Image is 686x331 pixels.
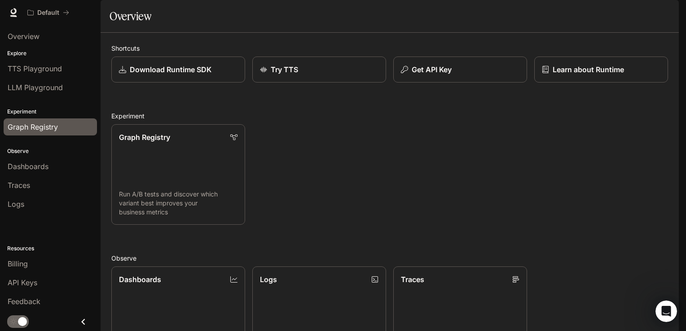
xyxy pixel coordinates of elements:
[37,9,59,17] p: Default
[553,64,624,75] p: Learn about Runtime
[110,7,151,25] h1: Overview
[271,64,298,75] p: Try TTS
[119,274,161,285] p: Dashboards
[119,132,170,143] p: Graph Registry
[130,64,211,75] p: Download Runtime SDK
[393,57,527,83] button: Get API Key
[111,57,245,83] a: Download Runtime SDK
[534,57,668,83] a: Learn about Runtime
[252,57,386,83] a: Try TTS
[119,190,237,217] p: Run A/B tests and discover which variant best improves your business metrics
[655,301,677,322] iframe: Intercom live chat
[111,44,668,53] h2: Shortcuts
[23,4,73,22] button: All workspaces
[111,253,668,263] h2: Observe
[401,274,424,285] p: Traces
[412,64,452,75] p: Get API Key
[111,124,245,225] a: Graph RegistryRun A/B tests and discover which variant best improves your business metrics
[111,111,668,121] h2: Experiment
[260,274,277,285] p: Logs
